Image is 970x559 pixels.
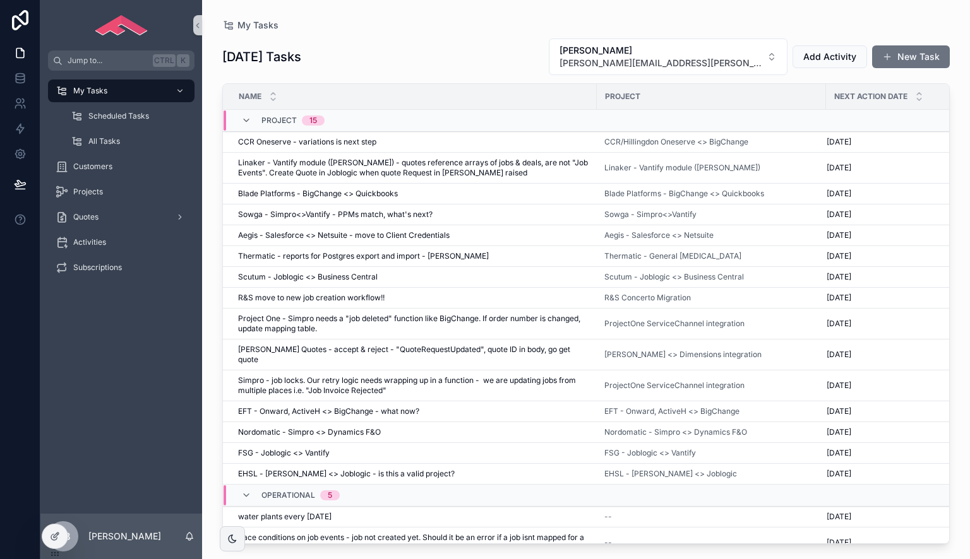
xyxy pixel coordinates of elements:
a: Nordomatic - Simpro <> Dynamics F&O [604,427,747,437]
span: [PERSON_NAME] [560,44,762,57]
a: [DATE] [827,380,953,391]
span: Operational [261,490,315,500]
a: EFT - Onward, ActiveH <> BigChange - what now? [238,406,589,416]
span: [DATE] [827,163,851,173]
a: CCR/Hillingdon Oneserve <> BigChange [604,137,748,147]
a: R&S Concerto Migration [604,293,691,303]
span: Quotes [73,212,99,222]
a: CCR Oneserve - variations is next step [238,137,589,147]
a: [DATE] [827,189,953,199]
a: EFT - Onward, ActiveH <> BigChange [604,406,818,416]
a: -- [604,538,818,548]
span: [DATE] [827,448,851,458]
span: [PERSON_NAME][EMAIL_ADDRESS][PERSON_NAME][PERSON_NAME][DOMAIN_NAME] [560,57,762,69]
a: [DATE] [827,427,953,437]
p: [PERSON_NAME] [88,530,161,543]
span: Subscriptions [73,262,122,273]
a: All Tasks [63,130,195,153]
a: Sowga - Simpro<>Vantify [604,209,697,220]
span: Linaker - Vantify module ([PERSON_NAME]) [604,163,760,173]
a: Scheduled Tasks [63,105,195,127]
a: ProjectOne ServiceChannel integration [604,319,745,329]
a: Quotes [48,206,195,228]
span: EFT - Onward, ActiveH <> BigChange [604,406,739,416]
a: Sowga - Simpro<>Vantify - PPMs match, what's next? [238,209,589,220]
span: Aegis - Salesforce <> Netsuite - move to Client Credentials [238,230,450,240]
a: ProjectOne ServiceChannel integration [604,319,818,329]
button: Jump to...CtrlK [48,50,195,71]
span: [DATE] [827,319,851,329]
a: Nordomatic - Simpro <> Dynamics F&O [604,427,818,437]
span: -- [604,512,612,522]
span: Scheduled Tasks [88,111,149,121]
span: All Tasks [88,136,120,146]
a: Sowga - Simpro<>Vantify [604,209,818,220]
span: Project [261,115,297,126]
span: [DATE] [827,272,851,282]
a: [PERSON_NAME] <> Dimensions integration [604,350,762,360]
span: Project One - Simpro needs a "job deleted" function like BigChange. If order number is changed, u... [238,314,589,334]
div: scrollable content [40,71,202,295]
span: Customers [73,162,112,172]
a: [DATE] [827,209,953,220]
a: [PERSON_NAME] Quotes - accept & reject - "QuoteRequestUpdated", quote ID in body, go get quote [238,344,589,365]
a: [DATE] [827,448,953,458]
a: [DATE] [827,469,953,479]
span: Add Activity [803,50,856,63]
a: Scutum - Joblogic <> Business Central [238,272,589,282]
span: R&S move to new job creation workflow!! [238,293,385,303]
span: Thermatic - reports for Postgres export and import - [PERSON_NAME] [238,251,489,261]
a: [DATE] [827,293,953,303]
a: [DATE] [827,512,953,522]
span: FSG - Joblogic <> Vantify [238,448,330,458]
span: Jump to... [68,56,148,66]
a: Thermatic - General [MEDICAL_DATA] [604,251,741,261]
button: Select Button [549,38,787,75]
div: 15 [309,115,317,126]
a: Projects [48,180,195,203]
a: My Tasks [48,79,195,102]
a: CCR/Hillingdon Oneserve <> BigChange [604,137,818,147]
span: Next Action Date [834,91,907,102]
span: Blade Platforms - BigChange <> Quickbooks [238,189,398,199]
a: ProjectOne ServiceChannel integration [604,380,745,391]
h1: [DATE] Tasks [222,48,301,66]
a: FSG - Joblogic <> Vantify [604,448,818,458]
a: Scutum - Joblogic <> Business Central [604,272,818,282]
a: Nordomatic - Simpro <> Dynamics F&O [238,427,589,437]
span: [DATE] [827,427,851,437]
span: Name [239,91,261,102]
button: New Task [872,45,950,68]
a: Scutum - Joblogic <> Business Central [604,272,744,282]
a: My Tasks [222,19,278,32]
span: [DATE] [827,137,851,147]
span: [DATE] [827,380,851,391]
a: Linaker - Vantify module ([PERSON_NAME]) - quotes reference arrays of jobs & deals, are not "Job ... [238,158,589,178]
a: Aegis - Salesforce <> Netsuite [604,230,818,240]
span: water plants every [DATE] [238,512,332,522]
a: Blade Platforms - BigChange <> Quickbooks [238,189,589,199]
a: Linaker - Vantify module ([PERSON_NAME]) [604,163,818,173]
a: [DATE] [827,251,953,261]
span: Projects [73,187,103,197]
a: R&S move to new job creation workflow!! [238,293,589,303]
a: [DATE] [827,137,953,147]
span: Project [605,91,640,102]
div: 5 [328,490,332,500]
a: Aegis - Salesforce <> Netsuite - move to Client Credentials [238,230,589,240]
span: Blade Platforms - BigChange <> Quickbooks [604,189,764,199]
a: EHSL - [PERSON_NAME] <> Joblogic [604,469,737,479]
a: Blade Platforms - BigChange <> Quickbooks [604,189,818,199]
a: Simpro - job locks. Our retry logic needs wrapping up in a function - we are updating jobs from m... [238,375,589,396]
a: Aegis - Salesforce <> Netsuite [604,230,714,240]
